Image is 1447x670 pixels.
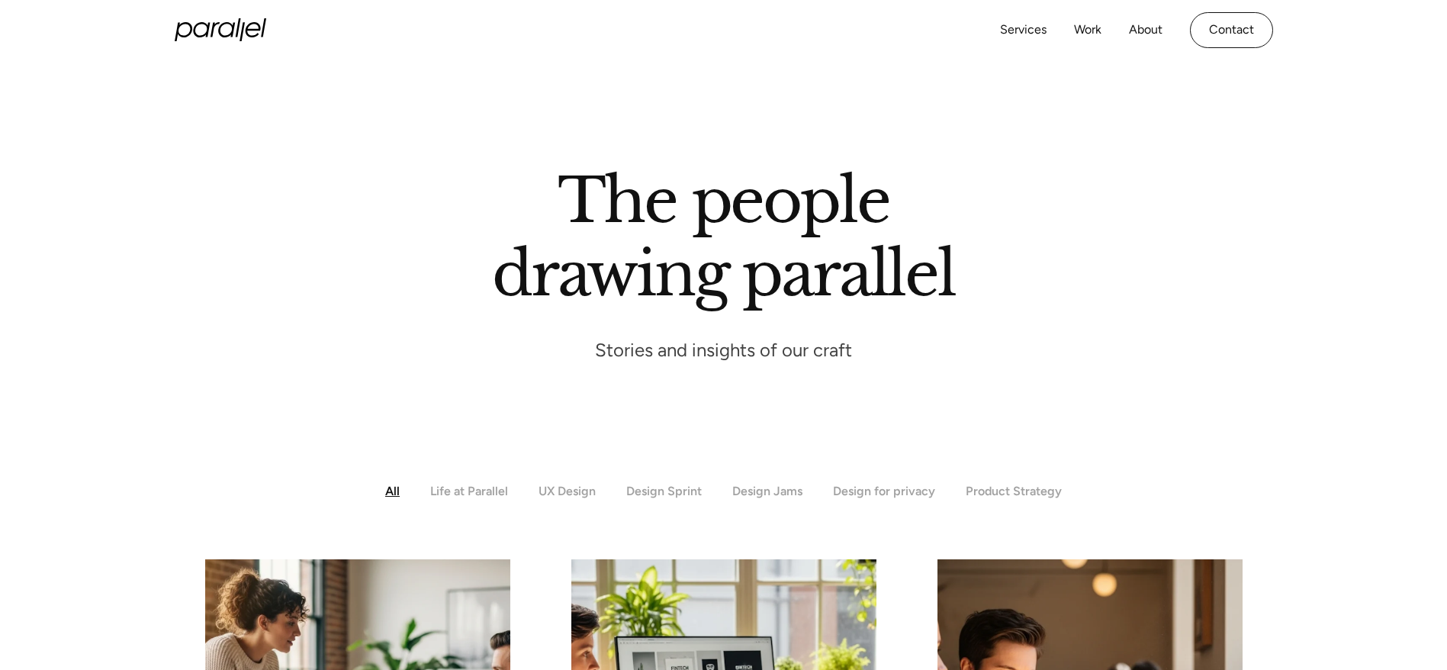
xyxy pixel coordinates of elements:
div: Design Jams [732,484,802,498]
a: Work [1074,19,1101,41]
div: Design for privacy [833,484,935,498]
p: Stories and insights of our craft [595,338,852,362]
h1: The people drawing parallel [492,164,955,311]
div: UX Design [539,484,596,498]
a: Contact [1190,12,1273,48]
div: All [385,484,400,498]
a: Services [1000,19,1047,41]
a: About [1129,19,1162,41]
div: Life at Parallel [430,484,508,498]
a: home [175,18,266,41]
div: Design Sprint [626,484,702,498]
div: Product Strategy [966,484,1062,498]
